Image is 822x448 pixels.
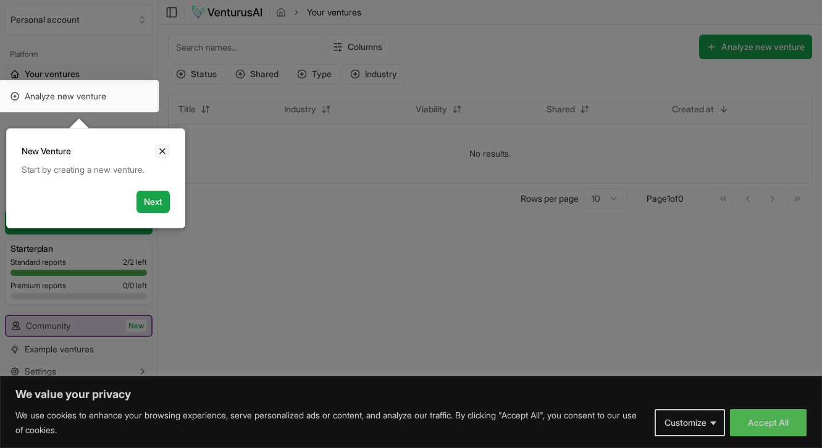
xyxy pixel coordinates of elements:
button: Accept All [730,409,807,436]
button: Customize [655,409,725,436]
div: Start by creating a new venture. [22,164,170,176]
p: We value your privacy [15,387,807,402]
button: Close [155,144,170,159]
button: Next [136,191,170,213]
h3: New Venture [22,145,70,157]
p: We use cookies to enhance your browsing experience, serve personalized ads or content, and analyz... [15,408,645,438]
